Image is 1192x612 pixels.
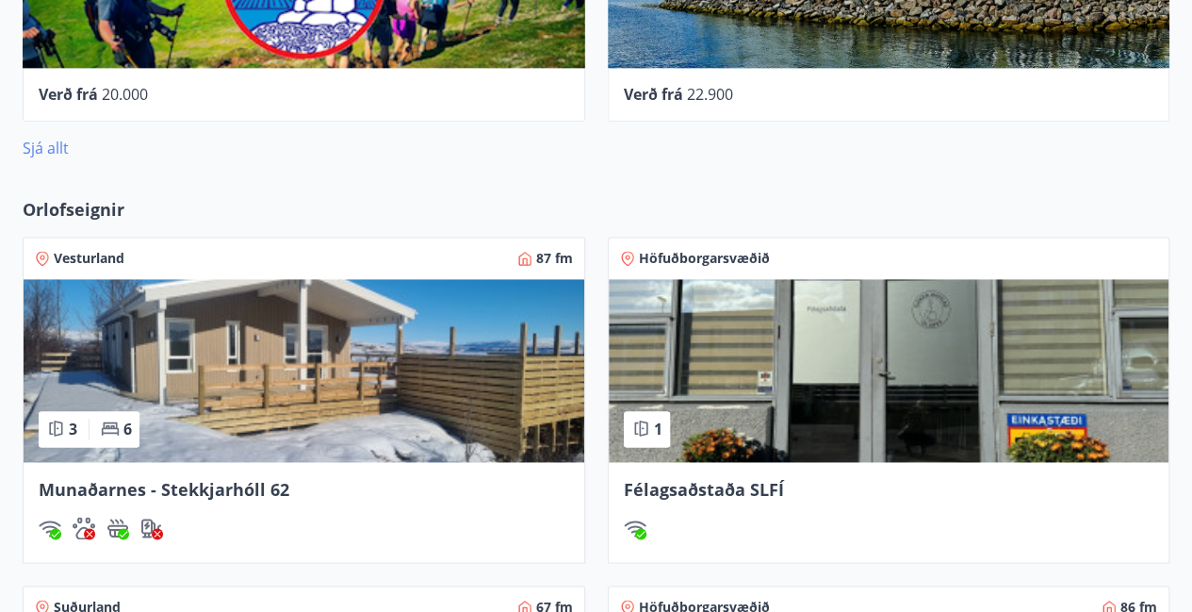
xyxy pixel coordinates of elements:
[687,84,733,105] span: 22.900
[24,279,584,462] img: Paella dish
[624,478,784,501] span: Félagsaðstaða SLFÍ
[39,478,289,501] span: Munaðarnes - Stekkjarhóll 62
[39,517,61,539] div: Þráðlaust net
[73,517,95,539] div: Gæludýr
[106,517,129,539] img: h89QDIuHlAdpqTriuIvuEWkTH976fOgBEOOeu1mi.svg
[536,249,573,268] span: 87 fm
[654,419,662,439] span: 1
[73,517,95,539] img: pxcaIm5dSOV3FS4whs1soiYWTwFQvksT25a9J10C.svg
[23,197,124,222] span: Orlofseignir
[609,279,1169,462] img: Paella dish
[23,138,69,158] a: Sjá allt
[123,419,132,439] span: 6
[39,517,61,539] img: HJRyFFsYp6qjeUYhR4dAD8CaCEsnIFYZ05miwXoh.svg
[140,517,163,539] img: nH7E6Gw2rvWFb8XaSdRp44dhkQaj4PJkOoRYItBQ.svg
[106,517,129,539] div: Heitur pottur
[69,419,77,439] span: 3
[140,517,163,539] div: Hleðslustöð fyrir rafbíla
[39,84,98,105] span: Verð frá
[54,249,124,268] span: Vesturland
[639,249,770,268] span: Höfuðborgarsvæðið
[624,517,646,539] img: HJRyFFsYp6qjeUYhR4dAD8CaCEsnIFYZ05miwXoh.svg
[624,517,646,539] div: Þráðlaust net
[624,84,683,105] span: Verð frá
[102,84,148,105] span: 20.000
